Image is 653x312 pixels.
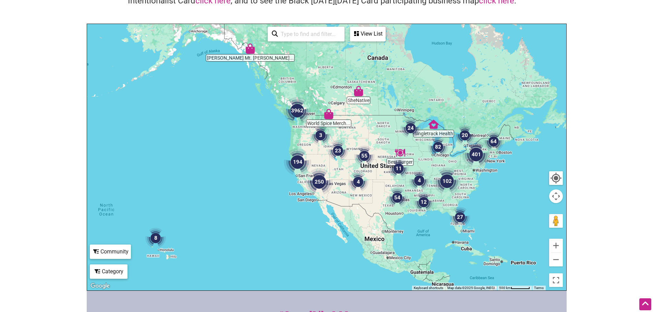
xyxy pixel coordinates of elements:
[268,27,344,41] div: Type to search and filter
[534,286,544,290] a: Terms (opens in new tab)
[447,286,495,290] span: Map data ©2025 Google, INEGI
[89,282,111,290] a: Open this area in Google Maps (opens a new window)
[145,228,166,248] div: 8
[483,131,504,152] div: 64
[245,43,255,54] div: Tripp's Mt. Juneau Trading Post
[353,86,364,96] div: SheNative
[639,298,651,310] div: Scroll Back to Top
[387,187,408,208] div: 54
[497,286,532,290] button: Map Scale: 500 km per 52 pixels
[278,27,340,41] input: Type to find and filter...
[549,171,563,185] button: Your Location
[90,265,127,278] div: Category
[400,118,421,138] div: 24
[549,253,563,266] button: Zoom out
[548,273,564,288] button: Toggle fullscreen view
[310,125,331,146] div: 3
[348,172,368,192] div: 4
[433,167,461,195] div: 102
[90,245,131,259] div: Filter by Community
[428,137,448,157] div: 82
[388,158,409,179] div: 11
[549,214,563,228] button: Drag Pegman onto the map to open Street View
[462,141,490,168] div: 401
[409,170,430,191] div: 4
[283,97,311,124] div: 3962
[395,148,405,158] div: Best Burger
[350,27,386,41] div: See a list of the visible businesses
[90,264,128,279] div: Filter by category
[89,282,111,290] img: Google
[284,148,311,176] div: 194
[549,189,563,203] button: Map camera controls
[351,27,385,40] div: View List
[414,286,443,290] button: Keyboard shortcuts
[549,239,563,252] button: Zoom in
[450,207,470,227] div: 27
[428,119,439,129] div: Singletrack Health
[354,146,375,166] div: 55
[90,245,130,258] div: Community
[499,286,511,290] span: 500 km
[413,192,434,212] div: 12
[324,109,334,119] div: World Spice Merchants
[455,125,475,146] div: 20
[305,168,333,196] div: 250
[328,140,348,161] div: 23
